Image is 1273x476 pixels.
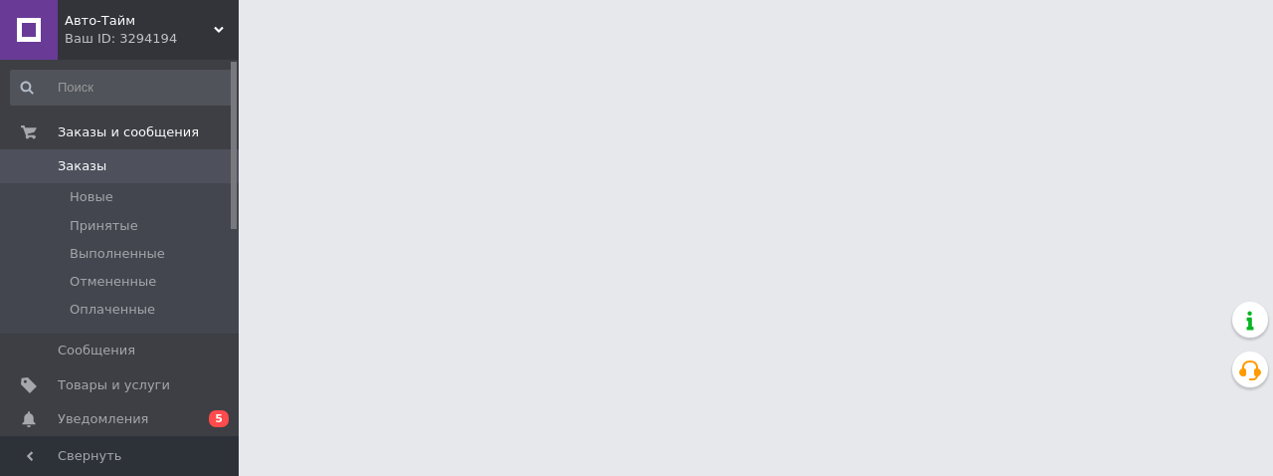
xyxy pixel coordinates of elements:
[58,123,199,141] span: Заказы и сообщения
[70,217,138,235] span: Принятые
[65,30,239,48] div: Ваш ID: 3294194
[70,245,165,263] span: Выполненные
[209,410,229,427] span: 5
[58,342,135,359] span: Сообщения
[58,376,170,394] span: Товары и услуги
[58,410,148,428] span: Уведомления
[70,273,156,291] span: Отмененные
[70,188,113,206] span: Новые
[58,157,106,175] span: Заказы
[65,12,214,30] span: Авто-Тайм
[10,70,235,106] input: Поиск
[70,301,155,319] span: Оплаченные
